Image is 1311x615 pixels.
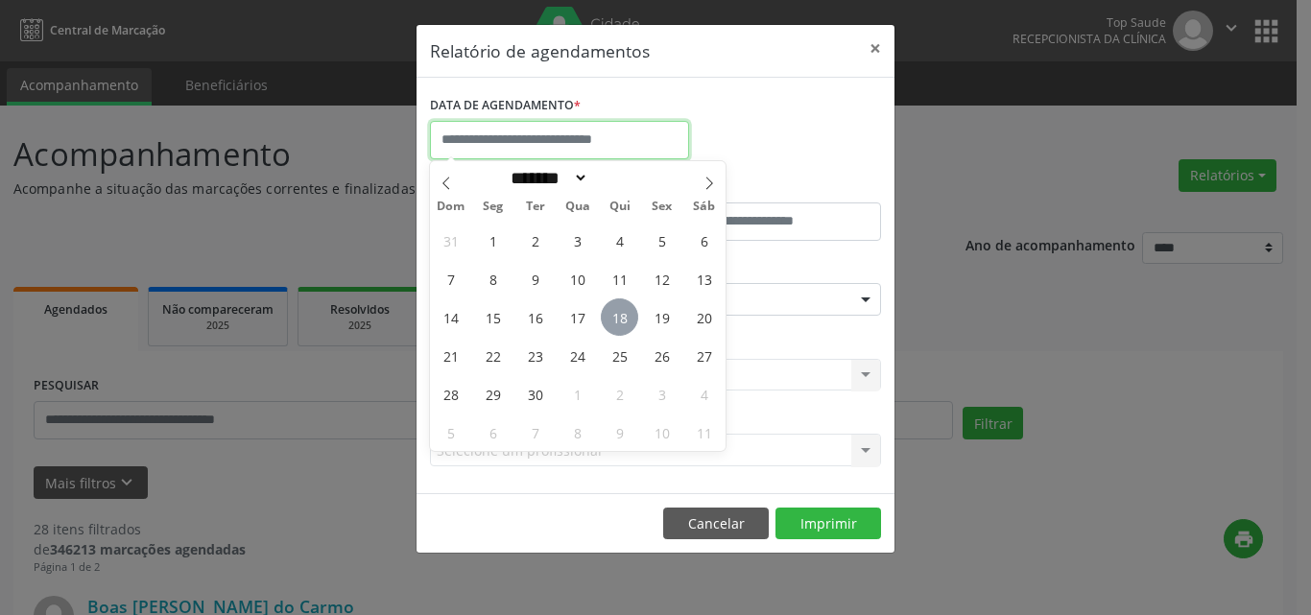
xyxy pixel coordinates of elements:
span: Setembro 6, 2025 [685,222,723,259]
span: Setembro 19, 2025 [643,298,680,336]
button: Imprimir [775,508,881,540]
span: Setembro 8, 2025 [474,260,512,297]
label: DATA DE AGENDAMENTO [430,91,581,121]
span: Outubro 5, 2025 [432,414,469,451]
span: Outubro 4, 2025 [685,375,723,413]
span: Agosto 31, 2025 [432,222,469,259]
span: Dom [430,201,472,213]
span: Setembro 30, 2025 [516,375,554,413]
span: Setembro 23, 2025 [516,337,554,374]
span: Setembro 24, 2025 [559,337,596,374]
span: Setembro 17, 2025 [559,298,596,336]
span: Setembro 2, 2025 [516,222,554,259]
label: ATÉ [660,173,881,202]
span: Setembro 12, 2025 [643,260,680,297]
span: Setembro 16, 2025 [516,298,554,336]
span: Qui [599,201,641,213]
button: Cancelar [663,508,769,540]
span: Setembro 5, 2025 [643,222,680,259]
span: Setembro 26, 2025 [643,337,680,374]
span: Sex [641,201,683,213]
span: Setembro 18, 2025 [601,298,638,336]
span: Setembro 25, 2025 [601,337,638,374]
span: Setembro 9, 2025 [516,260,554,297]
span: Outubro 2, 2025 [601,375,638,413]
span: Outubro 7, 2025 [516,414,554,451]
select: Month [504,168,588,188]
span: Sáb [683,201,726,213]
span: Outubro 8, 2025 [559,414,596,451]
span: Setembro 21, 2025 [432,337,469,374]
span: Outubro 9, 2025 [601,414,638,451]
span: Ter [514,201,557,213]
span: Setembro 29, 2025 [474,375,512,413]
span: Setembro 1, 2025 [474,222,512,259]
span: Outubro 1, 2025 [559,375,596,413]
span: Setembro 20, 2025 [685,298,723,336]
span: Setembro 27, 2025 [685,337,723,374]
span: Qua [557,201,599,213]
span: Seg [472,201,514,213]
h5: Relatório de agendamentos [430,38,650,63]
span: Setembro 4, 2025 [601,222,638,259]
span: Outubro 10, 2025 [643,414,680,451]
input: Year [588,168,652,188]
span: Outubro 6, 2025 [474,414,512,451]
span: Setembro 10, 2025 [559,260,596,297]
span: Setembro 14, 2025 [432,298,469,336]
span: Setembro 28, 2025 [432,375,469,413]
span: Setembro 3, 2025 [559,222,596,259]
span: Outubro 3, 2025 [643,375,680,413]
span: Setembro 13, 2025 [685,260,723,297]
span: Setembro 11, 2025 [601,260,638,297]
span: Outubro 11, 2025 [685,414,723,451]
button: Close [856,25,894,72]
span: Setembro 7, 2025 [432,260,469,297]
span: Setembro 15, 2025 [474,298,512,336]
span: Setembro 22, 2025 [474,337,512,374]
